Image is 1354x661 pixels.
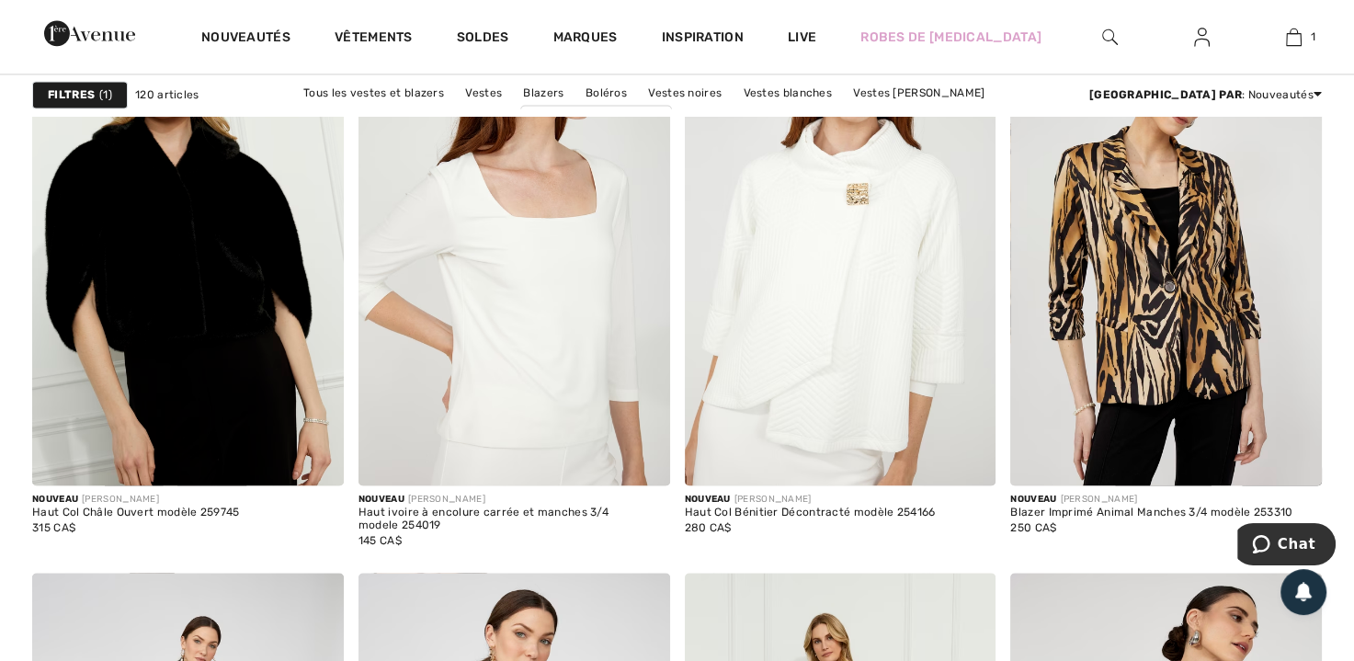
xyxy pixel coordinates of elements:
span: Nouveau [685,494,731,505]
img: Haut Col Bénitier Décontracté modèle 254166. Blanc d'hiver [685,18,996,485]
span: Nouveau [358,494,404,505]
div: [PERSON_NAME] [32,493,240,507]
a: Vestes [PERSON_NAME] [520,105,672,131]
img: 1ère Avenue [44,15,135,51]
a: Vestes blanches [734,81,841,105]
span: 280 CA$ [685,521,732,534]
a: Blazers [514,81,573,105]
a: Robes de [MEDICAL_DATA] [860,28,1041,47]
a: Tous les vestes et blazers [294,81,453,105]
a: Vestes noires [639,81,731,105]
a: Vestes bleues [675,106,768,130]
strong: [GEOGRAPHIC_DATA] par [1089,88,1242,101]
a: 1 [1248,26,1338,48]
iframe: Ouvre un widget dans lequel vous pouvez chatter avec l’un de nos agents [1237,523,1336,569]
span: 1 [99,86,112,103]
span: Inspiration [662,29,744,49]
img: Mon panier [1286,26,1302,48]
a: Vestes [456,81,511,105]
a: Vestes [PERSON_NAME] [844,81,994,105]
span: 250 CA$ [1010,521,1056,534]
div: [PERSON_NAME] [358,493,670,507]
span: 315 CA$ [32,521,75,534]
img: recherche [1102,26,1118,48]
div: : Nouveautés [1089,86,1322,103]
div: [PERSON_NAME] [1010,493,1292,507]
a: Live [788,28,816,47]
div: Haut Col Bénitier Décontracté modèle 254166 [685,507,936,519]
a: Nouveautés [201,29,290,49]
a: Vêtements [335,29,413,49]
a: Boléros [576,81,636,105]
span: Nouveau [1010,494,1056,505]
a: Se connecter [1179,26,1224,49]
div: Haut ivoire à encolure carrée et manches 3/4 modele 254019 [358,507,670,532]
a: Marques [552,29,617,49]
strong: Filtres [48,86,95,103]
span: 145 CA$ [358,534,402,547]
div: Haut Col Châle Ouvert modèle 259745 [32,507,240,519]
img: Haut ivoire à encolure carrée et manches 3/4 modele 254019. Ivory [358,18,670,485]
span: 120 articles [135,86,199,103]
span: Nouveau [32,494,78,505]
img: Mes infos [1194,26,1210,48]
div: [PERSON_NAME] [685,493,936,507]
img: Haut Col Châle Ouvert modèle 259745. Noir [32,18,344,485]
a: Soldes [457,29,509,49]
img: Blazer Imprimé Animal Manches 3/4 modèle 253310. Noir/Or [1010,18,1322,485]
div: Blazer Imprimé Animal Manches 3/4 modèle 253310 [1010,507,1292,519]
span: 1 [1311,28,1315,45]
